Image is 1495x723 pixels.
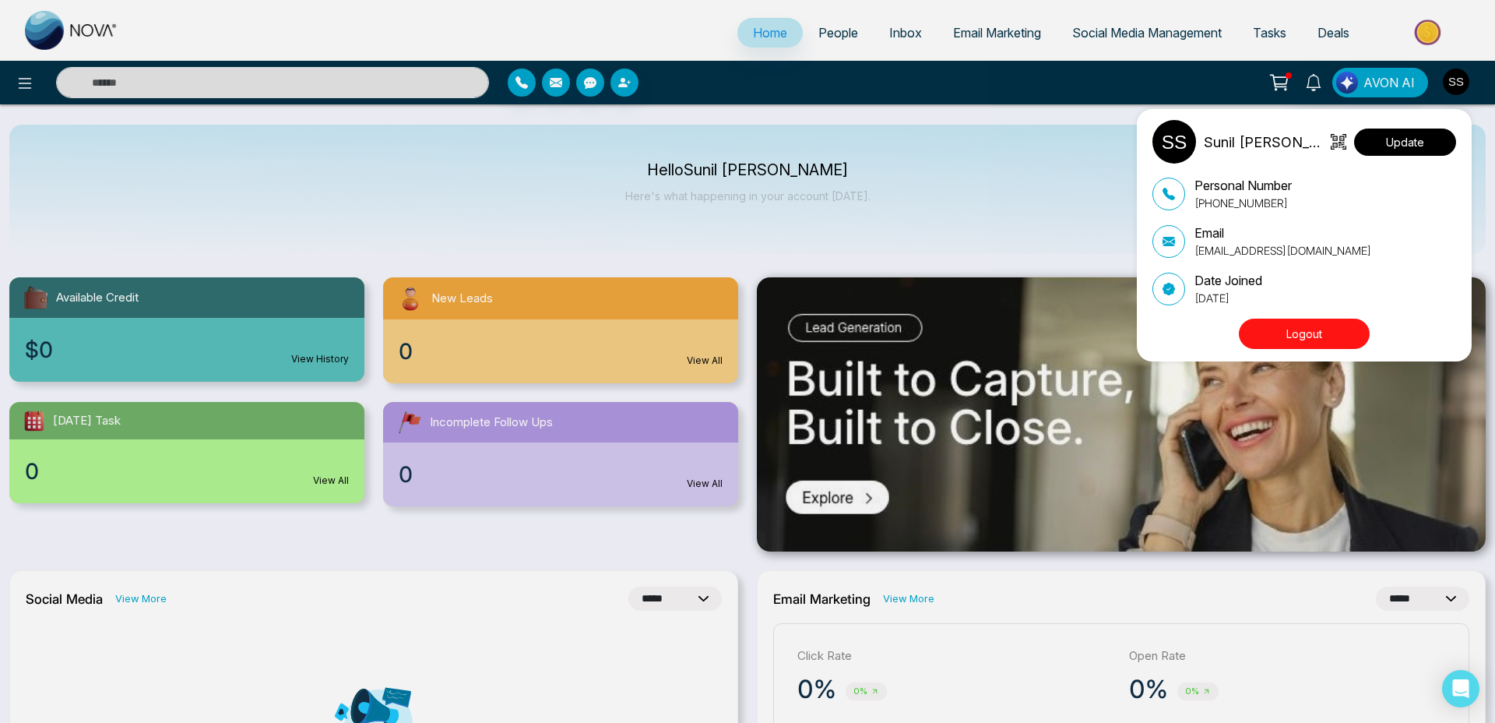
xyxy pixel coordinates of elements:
p: [EMAIL_ADDRESS][DOMAIN_NAME] [1194,242,1371,259]
div: Open Intercom Messenger [1442,670,1479,707]
p: [DATE] [1194,290,1262,306]
p: Personal Number [1194,176,1292,195]
button: Logout [1239,319,1370,349]
p: [PHONE_NUMBER] [1194,195,1292,211]
button: Update [1354,129,1456,156]
p: Sunil [PERSON_NAME] [1204,132,1326,153]
p: Email [1194,224,1371,242]
p: Date Joined [1194,271,1262,290]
